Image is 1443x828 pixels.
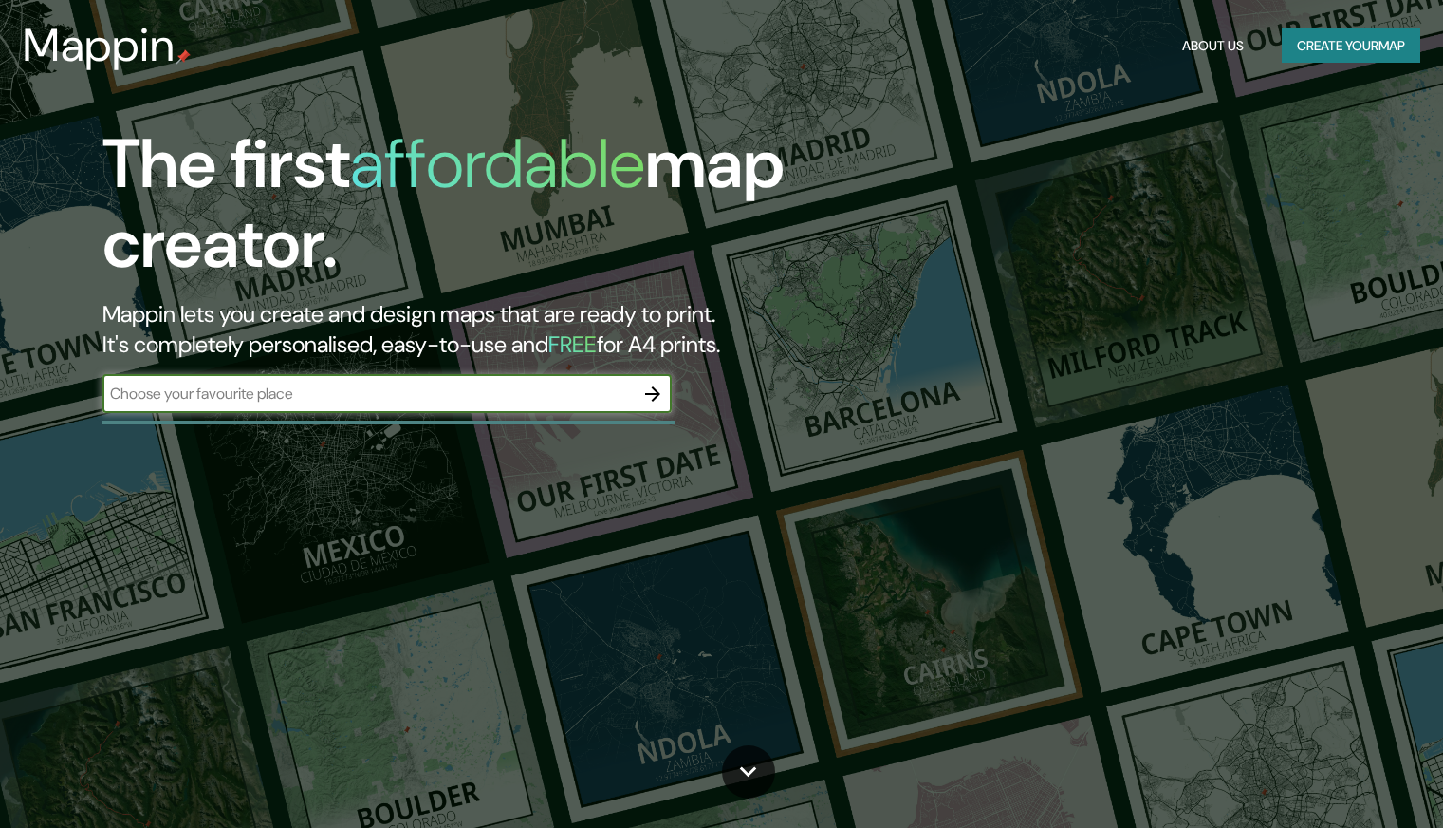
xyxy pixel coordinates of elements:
input: Choose your favourite place [102,383,634,405]
h1: The first map creator. [102,124,824,299]
h1: affordable [350,120,645,208]
h5: FREE [548,329,597,359]
h2: Mappin lets you create and design maps that are ready to print. It's completely personalised, eas... [102,299,824,360]
h3: Mappin [23,19,176,72]
button: About Us [1175,28,1251,64]
button: Create yourmap [1282,28,1420,64]
img: mappin-pin [176,49,191,65]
